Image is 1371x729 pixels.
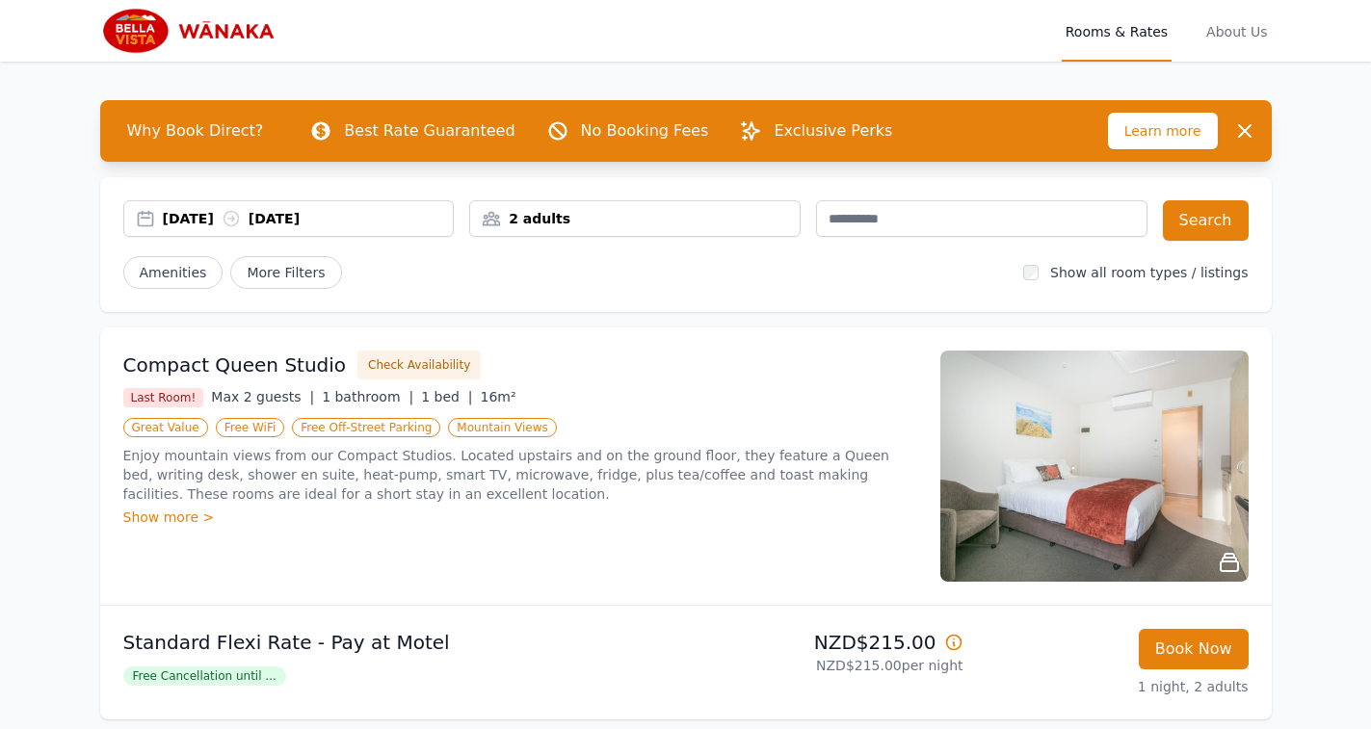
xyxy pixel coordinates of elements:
[344,119,514,143] p: Best Rate Guaranteed
[448,418,556,437] span: Mountain Views
[694,629,963,656] p: NZD$215.00
[1139,629,1249,669] button: Book Now
[774,119,892,143] p: Exclusive Perks
[123,256,224,289] button: Amenities
[1163,200,1249,241] button: Search
[1050,265,1248,280] label: Show all room types / listings
[694,656,963,675] p: NZD$215.00 per night
[292,418,440,437] span: Free Off-Street Parking
[123,418,208,437] span: Great Value
[357,351,481,379] button: Check Availability
[581,119,709,143] p: No Booking Fees
[230,256,341,289] span: More Filters
[163,209,454,228] div: [DATE] [DATE]
[123,666,286,686] span: Free Cancellation until ...
[481,389,516,404] span: 16m²
[123,351,347,378] h3: Compact Queen Studio
[322,389,413,404] span: 1 bathroom |
[211,389,314,404] span: Max 2 guests |
[421,389,472,404] span: 1 bed |
[216,418,285,437] span: Free WiFi
[470,209,800,228] div: 2 adults
[100,8,285,54] img: Bella Vista Wanaka
[123,388,204,407] span: Last Room!
[112,112,279,150] span: Why Book Direct?
[1108,113,1218,149] span: Learn more
[123,629,678,656] p: Standard Flexi Rate - Pay at Motel
[123,508,917,527] div: Show more >
[123,446,917,504] p: Enjoy mountain views from our Compact Studios. Located upstairs and on the ground floor, they fea...
[979,677,1249,696] p: 1 night, 2 adults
